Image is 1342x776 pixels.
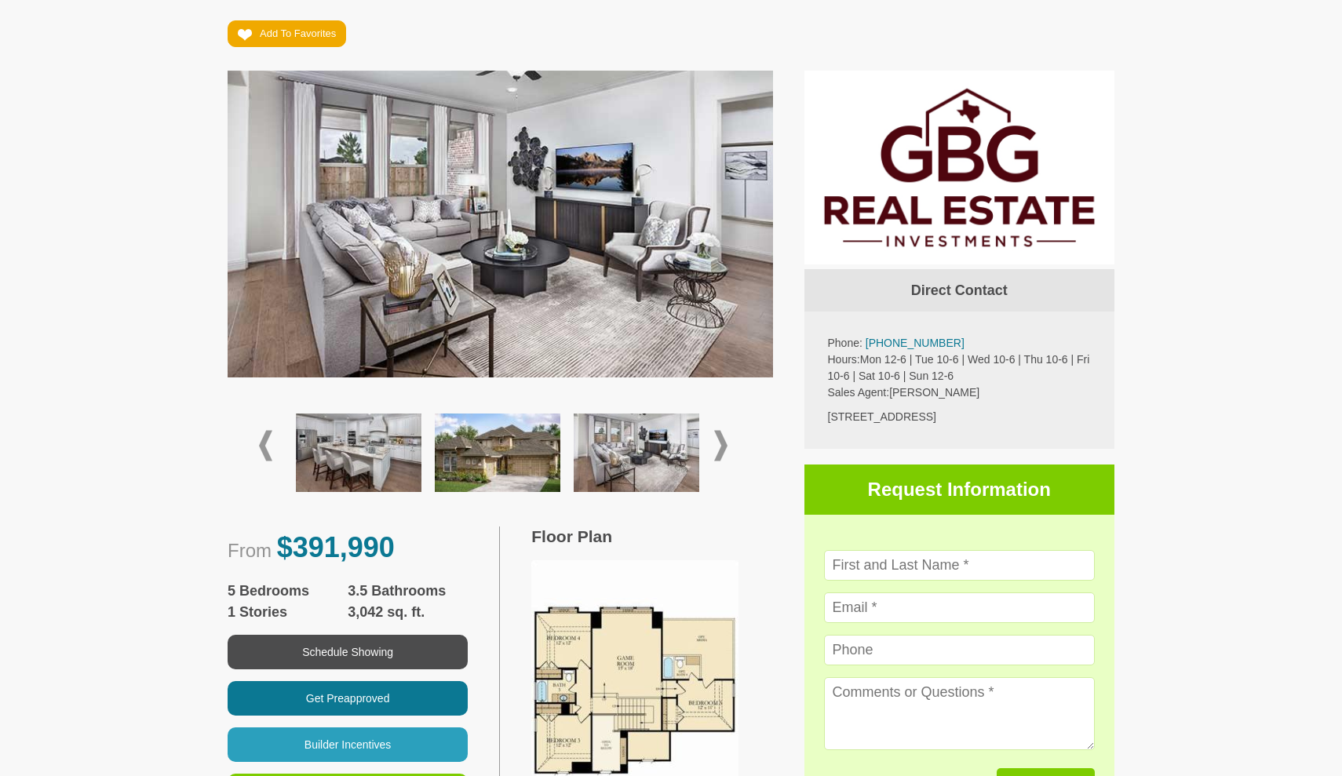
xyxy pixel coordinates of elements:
span: 3,042 sq. ft. [348,602,468,623]
button: Schedule Showing [228,635,468,669]
div: [STREET_ADDRESS] [828,409,1092,425]
h3: Floor Plan [531,526,772,546]
span: Add To Favorites [260,27,336,39]
span: From [228,540,272,561]
h3: Request Information [804,465,1115,515]
span: 1 Stories [228,602,348,623]
span: Sales Agent: [828,386,890,399]
span: $391,990 [277,531,395,563]
button: Get Preapproved [228,681,468,716]
span: 5 Bedrooms [228,581,348,602]
span: Hours: [828,353,860,366]
span: Phone: [828,337,862,349]
a: [PHONE_NUMBER] [866,337,965,349]
img: GBG-Real-Estate-Investments_Final-Files_29032023-1.jpg [804,71,1115,264]
input: First and Last Name * [824,550,1096,581]
a: Add To Favorites [228,20,346,47]
p: [PERSON_NAME] [828,384,1092,401]
p: Mon 12-6 | Tue 10-6 | Wed 10-6 | Thu 10-6 | Fri 10-6 | Sat 10-6 | Sun 12-6 [828,352,1092,384]
input: Email * [824,592,1096,623]
button: Builder Incentives [228,727,468,762]
span: 3.5 Bathrooms [348,581,468,602]
h4: Direct Contact [804,269,1115,311]
input: Phone [824,635,1096,665]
